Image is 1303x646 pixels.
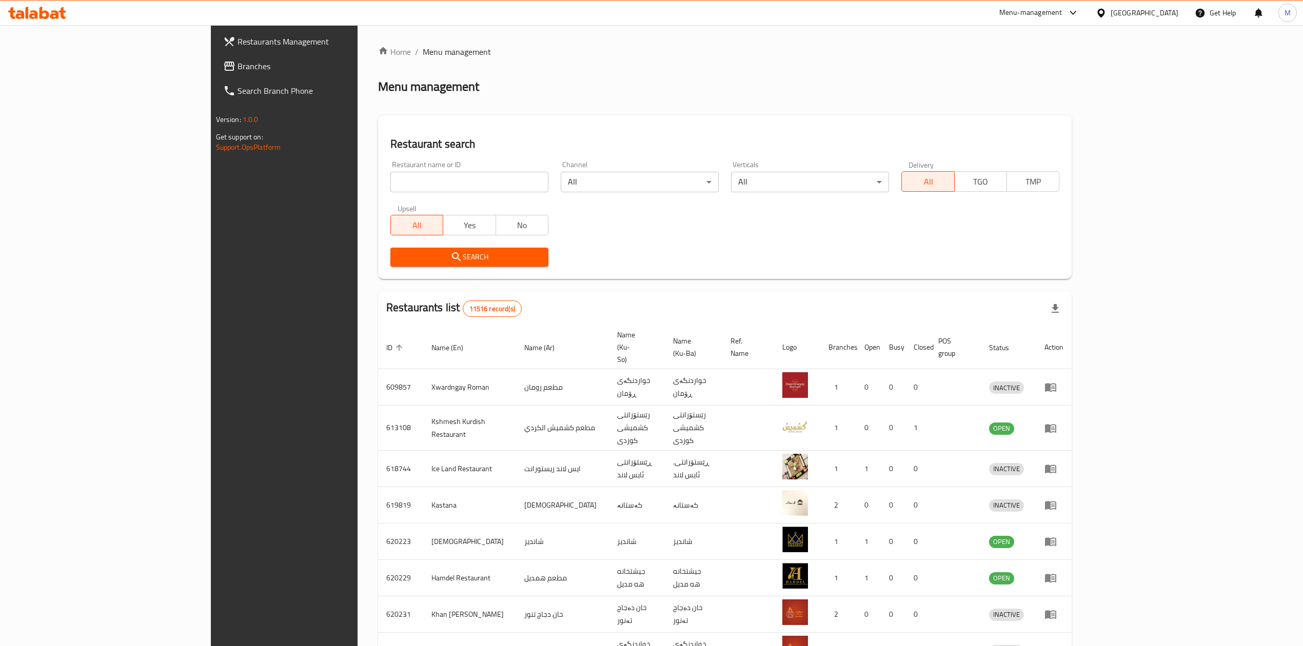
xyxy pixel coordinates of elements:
td: خان دەجاج تەنور [609,596,665,633]
span: Restaurants Management [238,35,420,48]
td: 0 [905,487,930,523]
span: Name (Ku-Ba) [673,335,710,359]
td: رێستۆرانتی کشمیشى كوردى [609,406,665,451]
td: 0 [856,487,881,523]
img: Shandiz [782,527,808,552]
td: جيشتخانه هه مديل [609,560,665,596]
div: OPEN [989,572,1014,584]
span: Status [989,341,1022,354]
td: خواردنگەی ڕۆمان [665,369,722,406]
a: Restaurants Management [215,29,428,54]
div: INACTIVE [989,381,1024,394]
span: TMP [1011,174,1055,189]
img: Hamdel Restaurant [782,563,808,589]
span: All [395,218,439,233]
td: ايس لاند ريستورانت [516,451,609,487]
td: 0 [881,560,905,596]
td: ڕێستۆرانتی ئایس لاند [609,451,665,487]
div: INACTIVE [989,499,1024,512]
div: Menu [1044,381,1063,393]
nav: breadcrumb [378,46,1072,58]
div: Menu [1044,608,1063,620]
a: Support.OpsPlatform [216,140,281,154]
input: Search for restaurant name or ID.. [390,172,548,192]
span: OPEN [989,572,1014,584]
div: OPEN [989,536,1014,548]
td: 0 [905,523,930,560]
td: 1 [905,406,930,451]
img: Kshmesh Kurdish Restaurant [782,413,808,439]
td: خان دجاج تنور [516,596,609,633]
td: [DEMOGRAPHIC_DATA] [423,523,516,560]
td: Kshmesh Kurdish Restaurant [423,406,516,451]
td: 0 [881,369,905,406]
span: Search Branch Phone [238,85,420,97]
td: 1 [820,560,856,596]
div: Menu [1044,499,1063,511]
th: Action [1036,326,1072,369]
td: 0 [881,596,905,633]
button: Yes [443,215,496,235]
td: 0 [881,523,905,560]
img: Xwardngay Roman [782,372,808,398]
span: INACTIVE [989,609,1024,620]
th: Closed [905,326,930,369]
th: Logo [774,326,820,369]
td: 0 [881,487,905,523]
img: Ice Land Restaurant [782,454,808,479]
td: Ice Land Restaurant [423,451,516,487]
td: 1 [820,406,856,451]
span: Menu management [423,46,491,58]
span: All [906,174,950,189]
td: 1 [856,451,881,487]
span: ID [386,341,406,354]
button: All [390,215,443,235]
span: Branches [238,60,420,72]
span: Ref. Name [731,335,762,359]
h2: Menu management [378,78,479,95]
img: Kastana [782,490,808,516]
td: Kastana [423,487,516,523]
td: 0 [905,451,930,487]
span: POS group [938,335,969,359]
td: شانديز [609,523,665,560]
span: No [500,218,544,233]
div: All [731,172,889,192]
span: Name (Ku-So) [617,329,653,366]
th: Branches [820,326,856,369]
td: 0 [905,369,930,406]
span: Get support on: [216,130,263,144]
td: 0 [905,560,930,596]
span: 11516 record(s) [463,304,521,314]
td: 1 [820,369,856,406]
img: Khan Dejaj Tanoor [782,599,808,625]
td: .ڕێستۆرانتی ئایس لاند [665,451,722,487]
td: کەستانە [609,487,665,523]
td: 0 [856,369,881,406]
span: Yes [447,218,491,233]
a: Branches [215,54,428,78]
td: 1 [856,523,881,560]
label: Upsell [398,205,417,212]
span: Version: [216,113,241,126]
div: Menu [1044,462,1063,475]
td: 0 [856,406,881,451]
td: 1 [820,523,856,560]
h2: Restaurants list [386,300,522,317]
div: OPEN [989,422,1014,435]
td: 1 [820,451,856,487]
td: 2 [820,487,856,523]
div: Menu [1044,572,1063,584]
span: 1.0.0 [243,113,259,126]
span: Name (En) [431,341,477,354]
button: TMP [1006,171,1059,192]
td: خواردنگەی ڕۆمان [609,369,665,406]
button: All [901,171,954,192]
div: All [561,172,719,192]
td: 2 [820,596,856,633]
div: Export file [1043,296,1068,321]
span: TGO [959,174,1003,189]
td: 0 [881,406,905,451]
td: [DEMOGRAPHIC_DATA] [516,487,609,523]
